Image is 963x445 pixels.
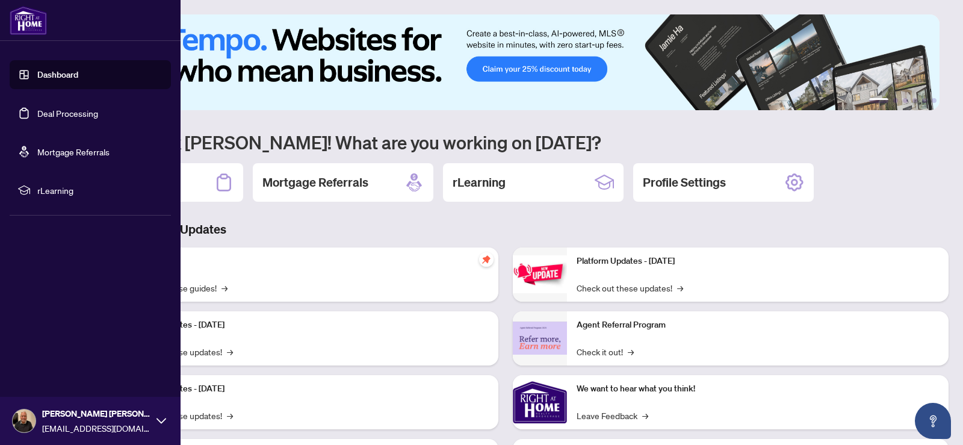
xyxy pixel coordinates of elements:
h2: Mortgage Referrals [262,174,368,191]
span: pushpin [479,252,494,267]
a: Deal Processing [37,108,98,119]
span: [EMAIL_ADDRESS][DOMAIN_NAME] [42,422,150,435]
button: 2 [893,98,898,103]
p: Platform Updates - [DATE] [126,382,489,396]
span: → [628,345,634,358]
span: [PERSON_NAME] [PERSON_NAME] [42,407,150,420]
img: Slide 0 [63,14,940,110]
p: Platform Updates - [DATE] [577,255,939,268]
button: 4 [912,98,917,103]
a: Mortgage Referrals [37,146,110,157]
p: Self-Help [126,255,489,268]
button: 3 [903,98,908,103]
span: → [227,345,233,358]
h1: Welcome back [PERSON_NAME]! What are you working on [DATE]? [63,131,949,154]
span: → [642,409,648,422]
img: We want to hear what you think! [513,375,567,429]
h3: Brokerage & Industry Updates [63,221,949,238]
p: Platform Updates - [DATE] [126,319,489,332]
span: → [221,281,228,294]
span: → [227,409,233,422]
img: Profile Icon [13,409,36,432]
p: We want to hear what you think! [577,382,939,396]
a: Dashboard [37,69,78,80]
button: 6 [932,98,937,103]
p: Agent Referral Program [577,319,939,332]
button: 1 [869,98,888,103]
span: → [677,281,683,294]
img: logo [10,6,47,35]
a: Leave Feedback→ [577,409,648,422]
img: Agent Referral Program [513,322,567,355]
img: Platform Updates - June 23, 2025 [513,255,567,293]
h2: Profile Settings [643,174,726,191]
a: Check out these updates!→ [577,281,683,294]
h2: rLearning [453,174,506,191]
button: 5 [922,98,927,103]
span: rLearning [37,184,163,197]
a: Check it out!→ [577,345,634,358]
button: Open asap [915,403,951,439]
